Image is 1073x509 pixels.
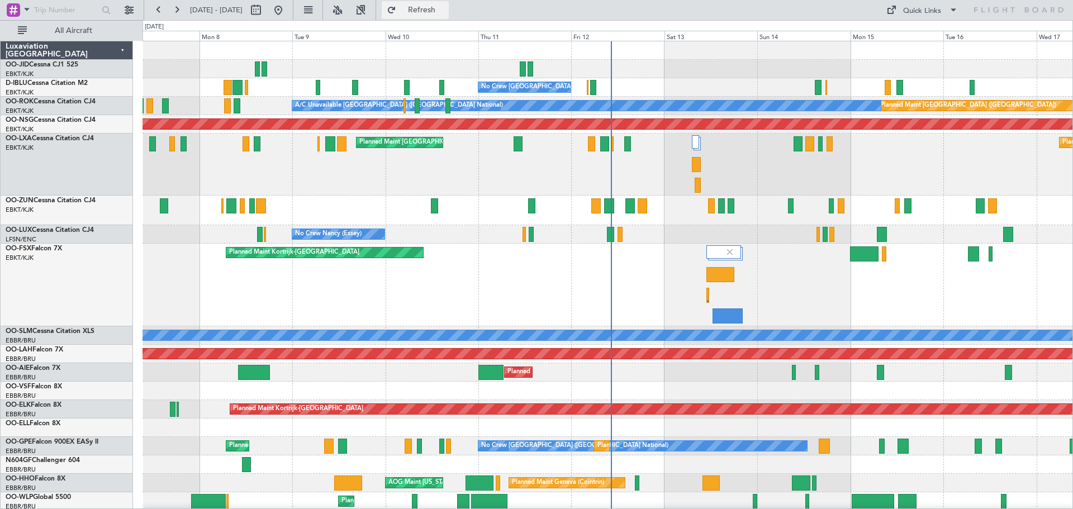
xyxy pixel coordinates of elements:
a: EBBR/BRU [6,465,36,474]
a: EBBR/BRU [6,336,36,345]
a: EBBR/BRU [6,392,36,400]
span: OO-NSG [6,117,34,123]
a: N604GFChallenger 604 [6,457,80,464]
a: OO-HHOFalcon 8X [6,475,65,482]
div: Mon 8 [200,31,292,41]
div: Planned Maint [GEOGRAPHIC_DATA] ([GEOGRAPHIC_DATA]) [507,364,683,380]
div: [DATE] [145,22,164,32]
button: All Aircraft [12,22,121,40]
div: Sun 7 [106,31,199,41]
a: OO-NSGCessna Citation CJ4 [6,117,96,123]
a: EBKT/KJK [6,88,34,97]
img: gray-close.svg [725,247,735,257]
div: Planned Maint [GEOGRAPHIC_DATA] ([GEOGRAPHIC_DATA] National) [597,437,800,454]
button: Quick Links [881,1,963,19]
a: EBKT/KJK [6,107,34,115]
div: Mon 15 [851,31,943,41]
span: OO-LUX [6,227,32,234]
a: OO-JIDCessna CJ1 525 [6,61,78,68]
a: OO-SLMCessna Citation XLS [6,328,94,335]
div: Quick Links [903,6,941,17]
span: [DATE] - [DATE] [190,5,243,15]
div: Wed 10 [386,31,478,41]
div: No Crew Nancy (Essey) [295,226,362,242]
div: Planned Maint Kortrijk-[GEOGRAPHIC_DATA] [229,244,359,261]
div: No Crew [GEOGRAPHIC_DATA] ([GEOGRAPHIC_DATA] National) [481,437,668,454]
a: EBBR/BRU [6,484,36,492]
span: D-IBLU [6,80,27,87]
input: Trip Number [34,2,98,18]
a: OO-LUXCessna Citation CJ4 [6,227,94,234]
a: OO-VSFFalcon 8X [6,383,62,390]
div: Tue 16 [943,31,1036,41]
span: OO-LAH [6,346,32,353]
span: OO-ZUN [6,197,34,204]
a: EBBR/BRU [6,447,36,455]
a: LFSN/ENC [6,235,36,244]
div: Sun 14 [757,31,850,41]
span: OO-HHO [6,475,35,482]
a: EBBR/BRU [6,410,36,418]
span: OO-JID [6,61,29,68]
a: OO-LAHFalcon 7X [6,346,63,353]
span: OO-LXA [6,135,32,142]
span: OO-AIE [6,365,30,372]
span: OO-FSX [6,245,31,252]
div: Planned Maint [GEOGRAPHIC_DATA] ([GEOGRAPHIC_DATA] National) [229,437,431,454]
a: OO-AIEFalcon 7X [6,365,60,372]
div: A/C Unavailable [GEOGRAPHIC_DATA] ([GEOGRAPHIC_DATA] National) [295,97,503,114]
div: Planned Maint [GEOGRAPHIC_DATA] ([GEOGRAPHIC_DATA] National) [359,134,562,151]
button: Refresh [382,1,449,19]
a: OO-GPEFalcon 900EX EASy II [6,439,98,445]
a: EBKT/KJK [6,254,34,262]
div: Fri 12 [571,31,664,41]
span: All Aircraft [29,27,118,35]
a: EBBR/BRU [6,373,36,382]
div: Planned Maint Geneva (Cointrin) [512,474,604,491]
a: EBBR/BRU [6,355,36,363]
a: OO-ZUNCessna Citation CJ4 [6,197,96,204]
span: OO-WLP [6,494,33,501]
span: OO-ELK [6,402,31,408]
span: N604GF [6,457,32,464]
span: OO-ROK [6,98,34,105]
div: AOG Maint [US_STATE] ([GEOGRAPHIC_DATA]) [388,474,524,491]
a: OO-LXACessna Citation CJ4 [6,135,94,142]
a: OO-ELKFalcon 8X [6,402,61,408]
div: Planned Maint [GEOGRAPHIC_DATA] ([GEOGRAPHIC_DATA]) [880,97,1056,114]
span: OO-ELL [6,420,30,427]
span: OO-GPE [6,439,32,445]
a: EBKT/KJK [6,144,34,152]
div: Planned Maint Kortrijk-[GEOGRAPHIC_DATA] [233,401,363,417]
div: Tue 9 [292,31,385,41]
div: Thu 11 [478,31,571,41]
span: OO-SLM [6,328,32,335]
a: EBKT/KJK [6,206,34,214]
div: No Crew [GEOGRAPHIC_DATA] ([GEOGRAPHIC_DATA] National) [481,79,668,96]
a: OO-ROKCessna Citation CJ4 [6,98,96,105]
span: OO-VSF [6,383,31,390]
a: OO-FSXFalcon 7X [6,245,62,252]
a: EBKT/KJK [6,125,34,134]
div: Sat 13 [664,31,757,41]
span: Refresh [398,6,445,14]
a: OO-ELLFalcon 8X [6,420,60,427]
a: OO-WLPGlobal 5500 [6,494,71,501]
a: D-IBLUCessna Citation M2 [6,80,88,87]
a: EBKT/KJK [6,70,34,78]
